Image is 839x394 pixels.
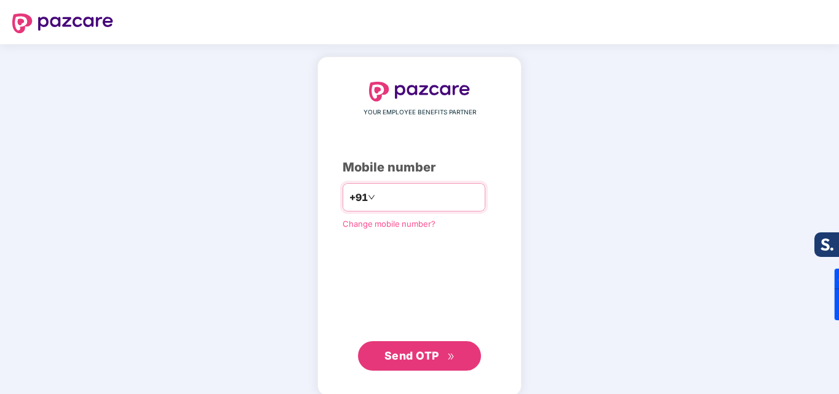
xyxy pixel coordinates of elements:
span: double-right [447,353,455,361]
div: Mobile number [343,158,496,177]
a: Change mobile number? [343,219,435,229]
span: +91 [349,190,368,205]
span: down [368,194,375,201]
span: YOUR EMPLOYEE BENEFITS PARTNER [364,108,476,117]
img: logo [12,14,113,33]
button: Send OTPdouble-right [358,341,481,371]
span: Send OTP [384,349,439,362]
img: logo [369,82,470,101]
